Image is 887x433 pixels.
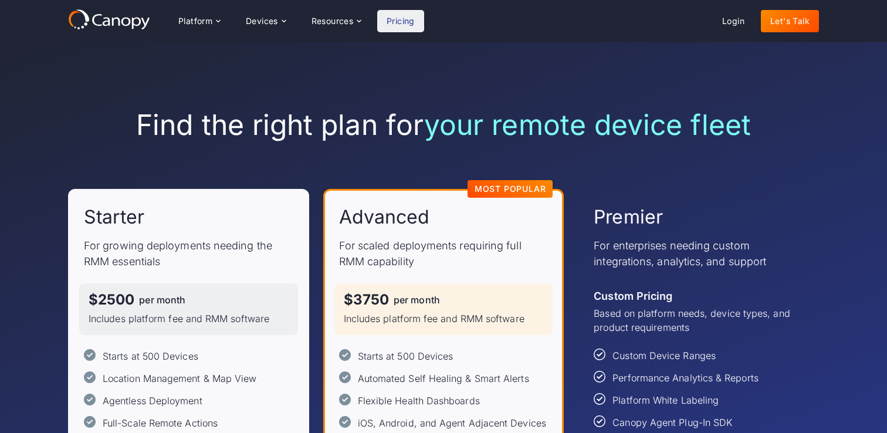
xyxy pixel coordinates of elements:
[103,416,218,430] div: Full-Scale Remote Actions
[612,349,716,363] div: Custom Device Ranges
[358,416,546,430] div: iOS, Android, and Agent Adjacent Devices
[358,349,453,363] div: Starts at 500 Devices
[312,17,354,25] div: Resources
[344,312,544,326] p: Includes platform fee and RMM software
[594,205,663,229] h2: Premier
[612,415,732,429] div: Canopy Agent Plug-In SDK
[103,349,198,363] div: Starts at 500 Devices
[344,293,389,307] div: $3750
[339,205,430,229] h2: Advanced
[475,185,546,193] div: Most Popular
[84,238,293,269] p: For growing deployments needing the RMM essentials
[68,108,819,142] h1: Find the right plan for
[139,295,185,305] div: per month
[377,10,424,32] a: Pricing
[594,238,803,269] p: For enterprises needing custom integrations, analytics, and support
[612,393,719,407] div: Platform White Labeling
[713,10,754,32] a: Login
[358,394,480,408] div: Flexible Health Dashboards
[358,371,529,385] div: Automated Self Healing & Smart Alerts
[594,306,803,334] p: Based on platform needs, device types, and product requirements
[103,371,256,385] div: Location Management & Map View
[394,295,440,305] div: per month
[246,17,278,25] div: Devices
[612,371,758,385] div: Performance Analytics & Reports
[84,205,145,229] h2: Starter
[594,288,672,304] div: Custom Pricing
[178,17,212,25] div: Platform
[339,238,549,269] p: For scaled deployments requiring full RMM capability
[424,107,751,142] span: your remote device fleet
[103,394,202,408] div: Agentless Deployment
[89,312,289,326] p: Includes platform fee and RMM software
[89,293,134,307] div: $2500
[761,10,819,32] a: Let's Talk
